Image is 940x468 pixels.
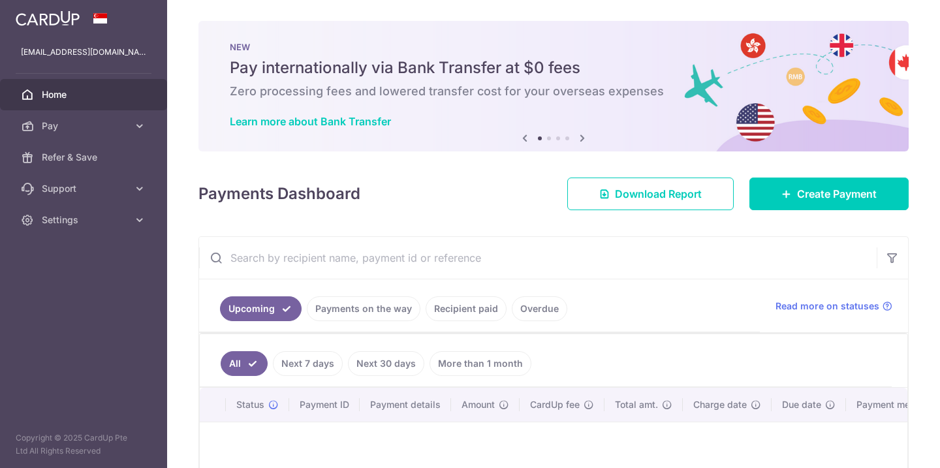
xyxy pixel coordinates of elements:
a: More than 1 month [430,351,531,376]
span: Charge date [693,398,747,411]
a: Learn more about Bank Transfer [230,115,391,128]
span: CardUp fee [530,398,580,411]
input: Search by recipient name, payment id or reference [199,237,877,279]
span: Amount [462,398,495,411]
a: Upcoming [220,296,302,321]
a: All [221,351,268,376]
a: Next 7 days [273,351,343,376]
span: Total amt. [615,398,658,411]
a: Download Report [567,178,734,210]
span: Due date [782,398,821,411]
h4: Payments Dashboard [198,182,360,206]
a: Overdue [512,296,567,321]
a: Payments on the way [307,296,420,321]
span: Settings [42,213,128,226]
p: NEW [230,42,877,52]
span: Create Payment [797,186,877,202]
span: Support [42,182,128,195]
p: [EMAIL_ADDRESS][DOMAIN_NAME] [21,46,146,59]
span: Status [236,398,264,411]
a: Next 30 days [348,351,424,376]
span: Refer & Save [42,151,128,164]
img: Bank transfer banner [198,21,909,151]
h5: Pay internationally via Bank Transfer at $0 fees [230,57,877,78]
span: Read more on statuses [775,300,879,313]
span: Pay [42,119,128,133]
a: Read more on statuses [775,300,892,313]
span: Download Report [615,186,702,202]
th: Payment ID [289,388,360,422]
h6: Zero processing fees and lowered transfer cost for your overseas expenses [230,84,877,99]
span: Home [42,88,128,101]
a: Recipient paid [426,296,507,321]
th: Payment details [360,388,451,422]
img: CardUp [16,10,80,26]
a: Create Payment [749,178,909,210]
